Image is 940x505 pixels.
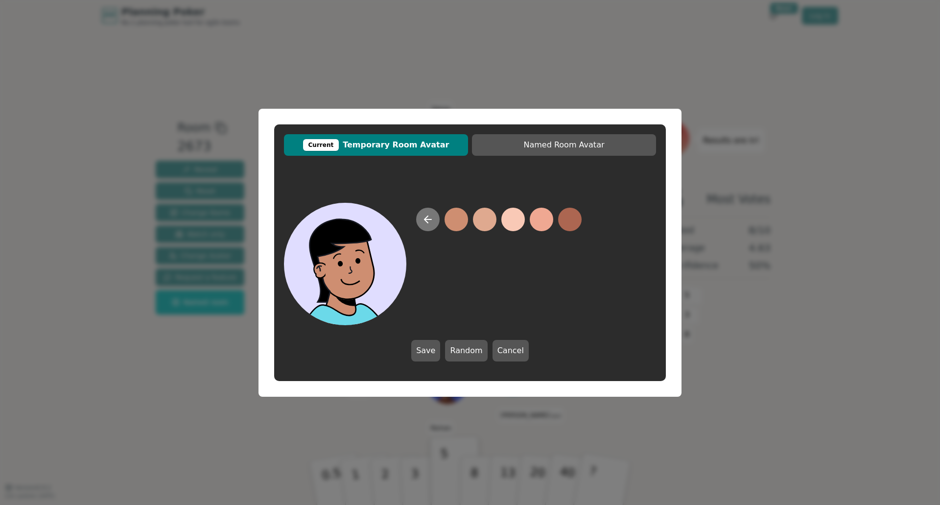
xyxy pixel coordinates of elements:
div: Current [303,139,339,151]
span: Named Room Avatar [477,139,651,151]
button: Random [445,340,487,361]
button: Cancel [493,340,529,361]
button: CurrentTemporary Room Avatar [284,134,468,156]
button: Save [411,340,440,361]
button: Named Room Avatar [472,134,656,156]
span: Temporary Room Avatar [289,139,463,151]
